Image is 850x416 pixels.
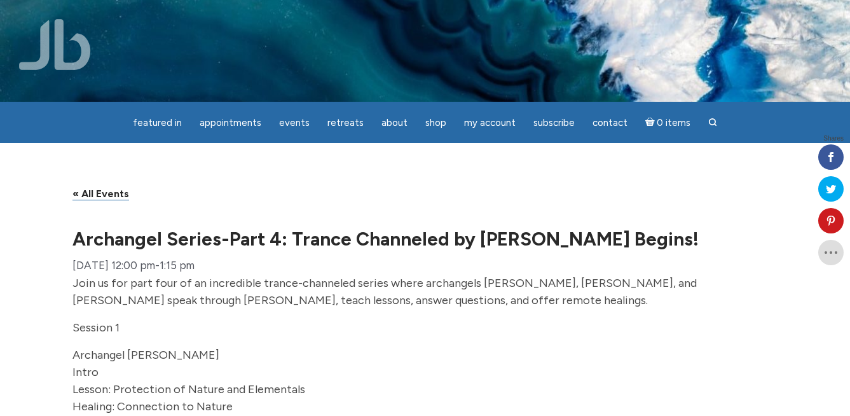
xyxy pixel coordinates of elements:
span: Subscribe [533,117,575,128]
a: Cart0 items [638,109,699,135]
span: 0 items [657,118,690,128]
span: Retreats [327,117,364,128]
img: Jamie Butler. The Everyday Medium [19,19,91,70]
a: Retreats [320,111,371,135]
span: Events [279,117,310,128]
span: Archangel [PERSON_NAME] [72,348,219,362]
span: Join us for part four of an incredible trance-channeled series where archangels [PERSON_NAME], [P... [72,276,697,307]
a: « All Events [72,188,129,200]
span: Session 1 [72,321,120,335]
span: About [381,117,408,128]
div: - [72,256,195,275]
i: Cart [645,117,657,128]
a: About [374,111,415,135]
span: featured in [133,117,182,128]
a: Subscribe [526,111,582,135]
a: Contact [585,111,635,135]
a: featured in [125,111,189,135]
span: Healing: Connection to Nature [72,399,233,413]
span: Lesson: Protection of Nature and Elementals [72,382,305,396]
span: [DATE] 12:00 pm [72,259,155,272]
a: Shop [418,111,454,135]
span: 1:15 pm [160,259,195,272]
span: Shares [823,135,844,142]
span: Shop [425,117,446,128]
span: Intro [72,365,99,379]
span: Contact [593,117,627,128]
h1: Archangel Series-Part 4: Trance Channeled by [PERSON_NAME] Begins! [72,230,778,248]
span: My Account [464,117,516,128]
a: Events [271,111,317,135]
a: My Account [456,111,523,135]
span: Appointments [200,117,261,128]
a: Appointments [192,111,269,135]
